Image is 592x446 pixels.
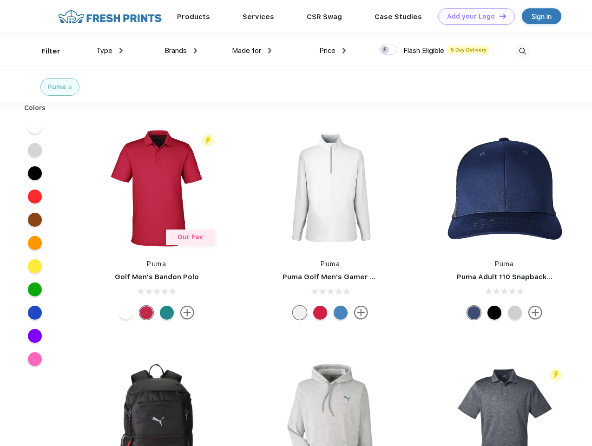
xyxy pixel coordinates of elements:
[232,46,261,55] span: Made for
[532,11,552,22] div: Sign in
[178,233,203,241] span: Our Fav
[268,48,271,53] img: dropdown.png
[487,306,501,320] div: Pma Blk Pma Blk
[243,13,274,21] a: Services
[403,46,444,55] span: Flash Eligible
[319,46,335,55] span: Price
[313,306,327,320] div: Ski Patrol
[96,46,112,55] span: Type
[293,306,307,320] div: Bright White
[147,260,166,268] a: Puma
[48,82,66,92] div: Puma
[202,134,214,147] img: flash_active_toggle.svg
[69,86,72,89] img: filter_cancel.svg
[164,46,187,55] span: Brands
[334,306,348,320] div: Bright Cobalt
[115,273,199,281] a: Golf Men's Bandon Polo
[354,306,368,320] img: more.svg
[321,260,340,268] a: Puma
[269,126,392,250] img: func=resize&h=266
[448,46,489,54] span: 5 Day Delivery
[508,306,522,320] div: Quarry Brt Whit
[180,306,194,320] img: more.svg
[522,8,561,24] a: Sign in
[160,306,174,320] div: Green Lagoon
[447,13,495,20] div: Add your Logo
[307,13,342,21] a: CSR Swag
[342,48,346,53] img: dropdown.png
[528,306,542,320] img: more.svg
[55,8,164,25] img: fo%20logo%202.webp
[95,126,218,250] img: func=resize&h=266
[495,260,514,268] a: Puma
[177,13,210,21] a: Products
[443,126,566,250] img: func=resize&h=266
[119,306,133,320] div: Bright White
[500,13,506,19] img: DT
[139,306,153,320] div: Ski Patrol
[17,103,53,113] div: Colors
[467,306,481,320] div: Peacoat Qut Shd
[194,48,197,53] img: dropdown.png
[41,46,60,57] div: Filter
[515,44,530,59] img: desktop_search.svg
[283,273,429,281] a: Puma Golf Men's Gamer Golf Quarter-Zip
[550,368,562,381] img: flash_active_toggle.svg
[119,48,123,53] img: dropdown.png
